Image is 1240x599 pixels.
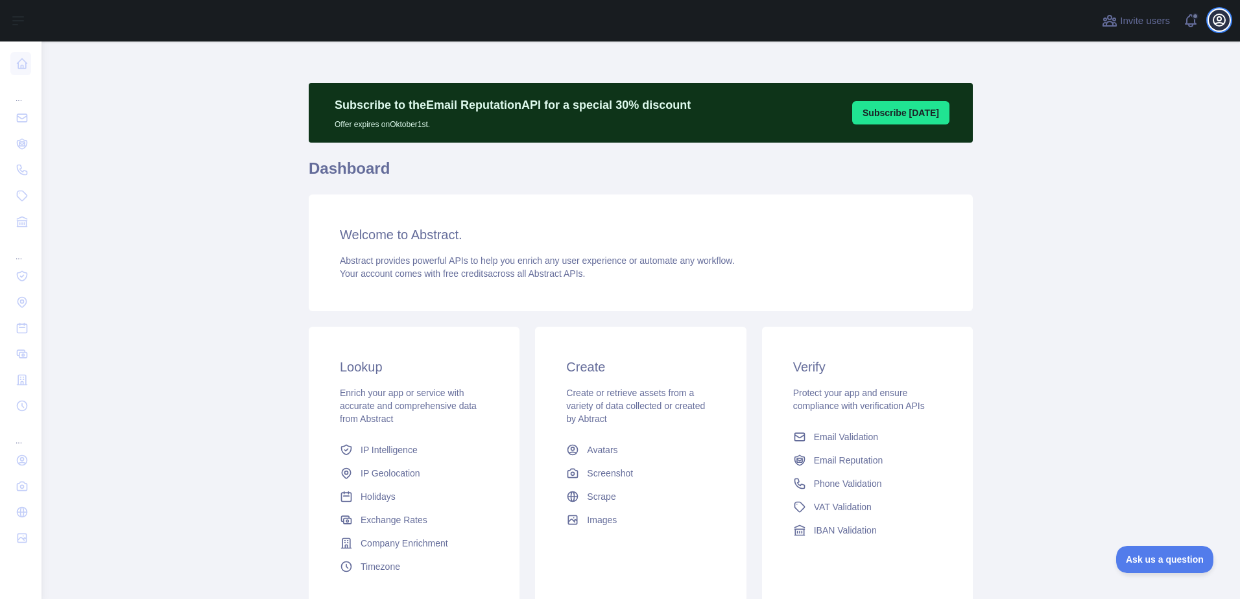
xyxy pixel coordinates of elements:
[335,438,494,462] a: IP Intelligence
[10,420,31,446] div: ...
[309,158,973,189] h1: Dashboard
[1099,10,1173,31] button: Invite users
[335,508,494,532] a: Exchange Rates
[1116,546,1214,573] iframe: Toggle Customer Support
[814,500,872,513] span: VAT Validation
[793,358,942,376] h3: Verify
[361,560,400,573] span: Timezone
[561,438,720,462] a: Avatars
[10,236,31,262] div: ...
[852,101,949,124] button: Subscribe [DATE]
[561,508,720,532] a: Images
[340,358,488,376] h3: Lookup
[561,485,720,508] a: Scrape
[361,537,448,550] span: Company Enrichment
[788,495,947,519] a: VAT Validation
[587,490,615,503] span: Scrape
[814,454,883,467] span: Email Reputation
[793,388,925,411] span: Protect your app and ensure compliance with verification APIs
[10,78,31,104] div: ...
[587,513,617,526] span: Images
[788,519,947,542] a: IBAN Validation
[335,555,494,578] a: Timezone
[788,449,947,472] a: Email Reputation
[361,467,420,480] span: IP Geolocation
[361,443,418,456] span: IP Intelligence
[361,490,396,503] span: Holidays
[340,388,477,424] span: Enrich your app or service with accurate and comprehensive data from Abstract
[1120,14,1170,29] span: Invite users
[814,430,878,443] span: Email Validation
[335,485,494,508] a: Holidays
[561,462,720,485] a: Screenshot
[335,532,494,555] a: Company Enrichment
[361,513,427,526] span: Exchange Rates
[566,358,715,376] h3: Create
[587,443,617,456] span: Avatars
[340,268,585,279] span: Your account comes with across all Abstract APIs.
[788,472,947,495] a: Phone Validation
[340,255,735,266] span: Abstract provides powerful APIs to help you enrich any user experience or automate any workflow.
[443,268,488,279] span: free credits
[814,524,877,537] span: IBAN Validation
[340,226,942,244] h3: Welcome to Abstract.
[335,462,494,485] a: IP Geolocation
[335,114,691,130] p: Offer expires on Oktober 1st.
[814,477,882,490] span: Phone Validation
[566,388,705,424] span: Create or retrieve assets from a variety of data collected or created by Abtract
[788,425,947,449] a: Email Validation
[335,96,691,114] p: Subscribe to the Email Reputation API for a special 30 % discount
[587,467,633,480] span: Screenshot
